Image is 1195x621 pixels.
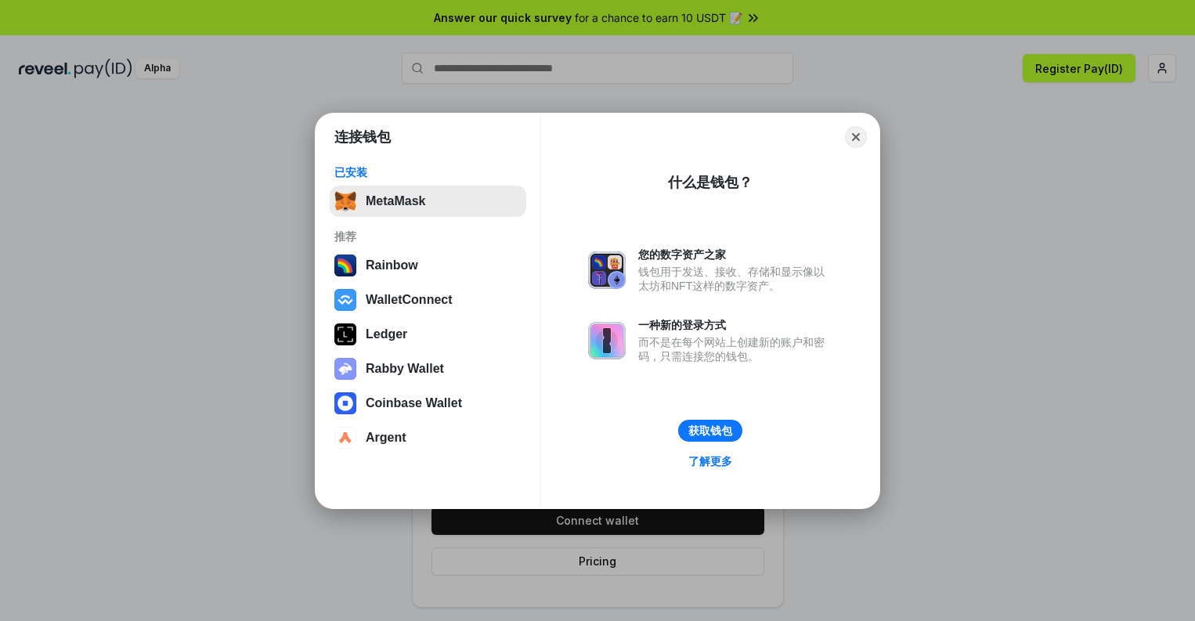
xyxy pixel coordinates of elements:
img: svg+xml,%3Csvg%20fill%3D%22none%22%20height%3D%2233%22%20viewBox%3D%220%200%2035%2033%22%20width%... [334,190,356,212]
div: 什么是钱包？ [668,173,753,192]
button: WalletConnect [330,284,526,316]
img: svg+xml,%3Csvg%20width%3D%22120%22%20height%3D%22120%22%20viewBox%3D%220%200%20120%20120%22%20fil... [334,255,356,276]
a: 了解更多 [679,451,742,471]
div: 已安装 [334,165,522,179]
button: Close [845,126,867,148]
button: Rainbow [330,250,526,281]
div: Rabby Wallet [366,362,444,376]
button: Ledger [330,319,526,350]
div: Coinbase Wallet [366,396,462,410]
h1: 连接钱包 [334,128,391,146]
div: WalletConnect [366,293,453,307]
img: svg+xml,%3Csvg%20width%3D%2228%22%20height%3D%2228%22%20viewBox%3D%220%200%2028%2028%22%20fill%3D... [334,427,356,449]
div: Argent [366,431,406,445]
div: 钱包用于发送、接收、存储和显示像以太坊和NFT这样的数字资产。 [638,265,832,293]
img: svg+xml,%3Csvg%20xmlns%3D%22http%3A%2F%2Fwww.w3.org%2F2000%2Fsvg%22%20fill%3D%22none%22%20viewBox... [588,251,626,289]
img: svg+xml,%3Csvg%20xmlns%3D%22http%3A%2F%2Fwww.w3.org%2F2000%2Fsvg%22%20fill%3D%22none%22%20viewBox... [588,322,626,359]
img: svg+xml,%3Csvg%20xmlns%3D%22http%3A%2F%2Fwww.w3.org%2F2000%2Fsvg%22%20width%3D%2228%22%20height%3... [334,323,356,345]
button: Coinbase Wallet [330,388,526,419]
button: MetaMask [330,186,526,217]
img: svg+xml,%3Csvg%20width%3D%2228%22%20height%3D%2228%22%20viewBox%3D%220%200%2028%2028%22%20fill%3D... [334,392,356,414]
button: 获取钱包 [678,420,742,442]
div: 获取钱包 [688,424,732,438]
div: Ledger [366,327,407,341]
div: 了解更多 [688,454,732,468]
img: svg+xml,%3Csvg%20width%3D%2228%22%20height%3D%2228%22%20viewBox%3D%220%200%2028%2028%22%20fill%3D... [334,289,356,311]
div: 而不是在每个网站上创建新的账户和密码，只需连接您的钱包。 [638,335,832,363]
div: 推荐 [334,229,522,244]
div: MetaMask [366,194,425,208]
img: svg+xml,%3Csvg%20xmlns%3D%22http%3A%2F%2Fwww.w3.org%2F2000%2Fsvg%22%20fill%3D%22none%22%20viewBox... [334,358,356,380]
div: Rainbow [366,258,418,273]
button: Argent [330,422,526,453]
button: Rabby Wallet [330,353,526,385]
div: 一种新的登录方式 [638,318,832,332]
div: 您的数字资产之家 [638,247,832,262]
